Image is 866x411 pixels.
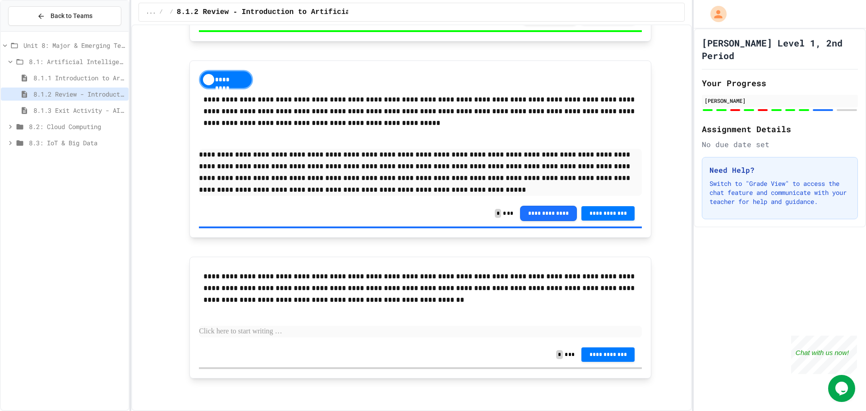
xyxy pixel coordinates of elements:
[828,375,857,402] iframe: chat widget
[146,9,156,16] span: ...
[51,11,92,21] span: Back to Teams
[709,179,850,206] p: Switch to "Grade View" to access the chat feature and communicate with your teacher for help and ...
[702,77,858,89] h2: Your Progress
[23,41,125,50] span: Unit 8: Major & Emerging Technologies
[29,122,125,131] span: 8.2: Cloud Computing
[702,37,858,62] h1: [PERSON_NAME] Level 1, 2nd Period
[705,97,855,105] div: [PERSON_NAME]
[29,57,125,66] span: 8.1: Artificial Intelligence Basics
[702,123,858,135] h2: Assignment Details
[33,89,125,99] span: 8.1.2 Review - Introduction to Artificial Intelligence
[170,9,173,16] span: /
[8,6,121,26] button: Back to Teams
[33,106,125,115] span: 8.1.3 Exit Activity - AI Detective
[702,139,858,150] div: No due date set
[33,73,125,83] span: 8.1.1 Introduction to Artificial Intelligence
[709,165,850,175] h3: Need Help?
[791,336,857,374] iframe: chat widget
[159,9,162,16] span: /
[177,7,410,18] span: 8.1.2 Review - Introduction to Artificial Intelligence
[701,4,729,24] div: My Account
[29,138,125,148] span: 8.3: IoT & Big Data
